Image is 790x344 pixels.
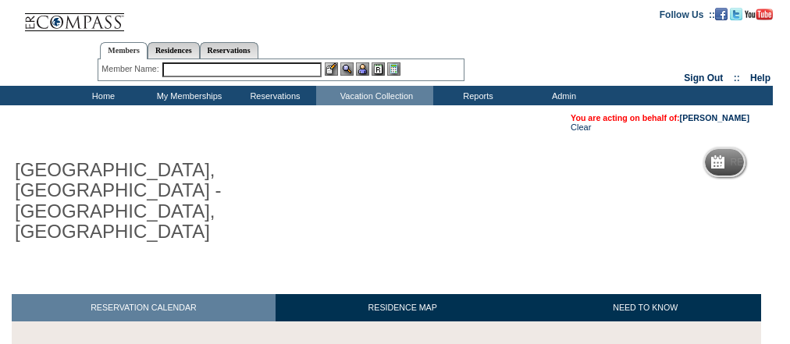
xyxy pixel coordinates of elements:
a: Follow us on Twitter [730,9,742,18]
a: NEED TO KNOW [529,294,761,321]
img: Impersonate [356,62,369,76]
a: Become our fan on Facebook [715,9,728,18]
a: Subscribe to our YouTube Channel [745,9,773,18]
span: :: [734,73,740,83]
img: b_edit.gif [325,62,338,76]
a: RESERVATION CALENDAR [12,294,276,321]
a: Clear [571,122,591,132]
a: [PERSON_NAME] [680,113,749,122]
img: Become our fan on Facebook [715,8,728,20]
img: b_calculator.gif [387,62,400,76]
a: Sign Out [684,73,723,83]
div: Member Name: [101,62,162,76]
td: Reservations [230,86,316,105]
a: Help [750,73,770,83]
td: Admin [519,86,605,105]
img: Reservations [372,62,385,76]
td: Home [59,86,144,105]
span: You are acting on behalf of: [571,113,749,122]
a: Reservations [200,42,258,59]
img: Follow us on Twitter [730,8,742,20]
td: Follow Us :: [660,8,715,20]
td: Vacation Collection [316,86,433,105]
td: Reports [433,86,519,105]
td: My Memberships [144,86,230,105]
a: RESIDENCE MAP [276,294,530,321]
a: Residences [148,42,200,59]
h1: [GEOGRAPHIC_DATA], [GEOGRAPHIC_DATA] - [GEOGRAPHIC_DATA], [GEOGRAPHIC_DATA] [12,157,361,246]
img: View [340,62,354,76]
img: Subscribe to our YouTube Channel [745,9,773,20]
a: Members [100,42,148,59]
